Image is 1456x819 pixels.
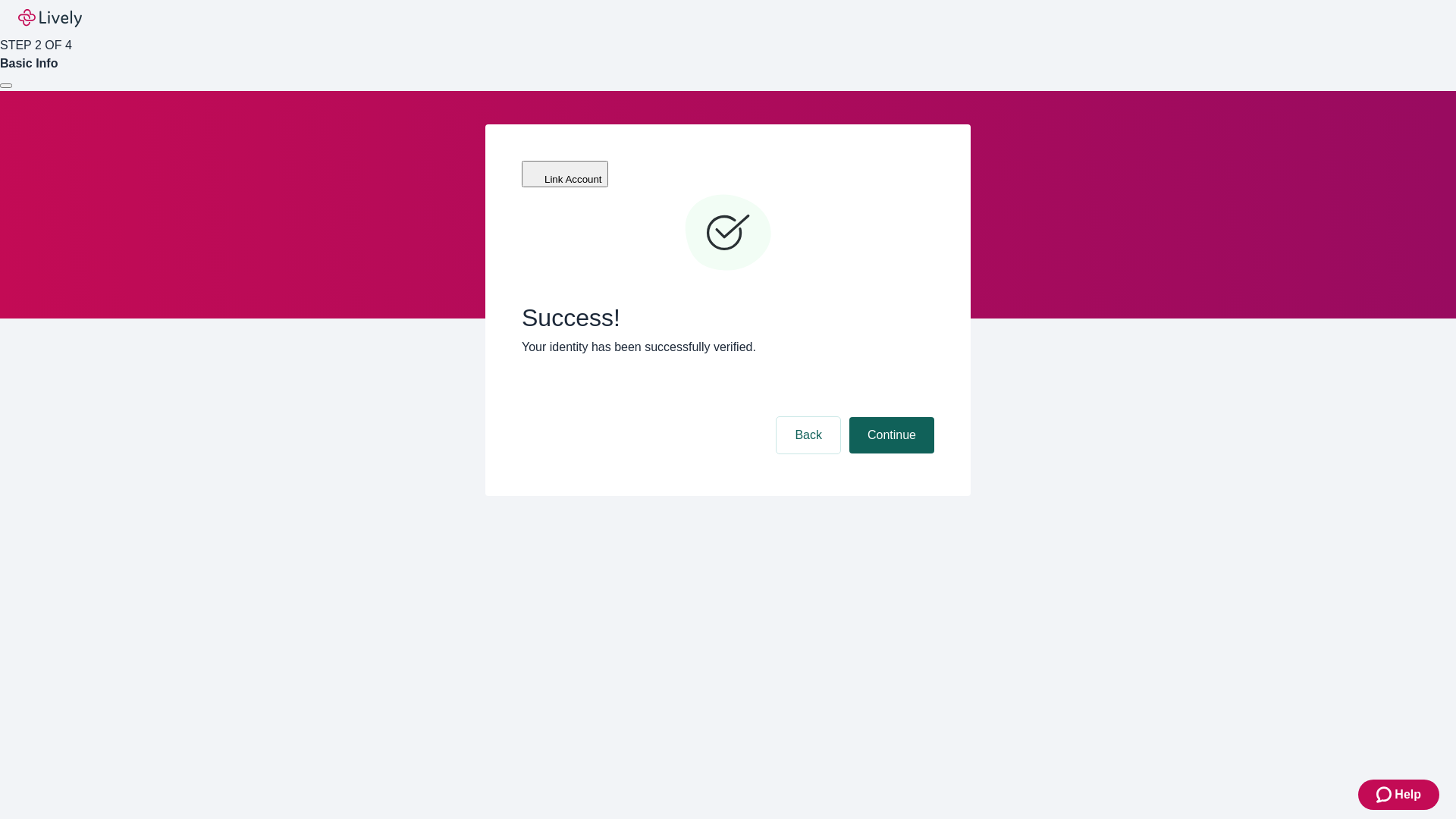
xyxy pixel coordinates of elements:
button: Zendesk support iconHelp [1358,780,1439,810]
button: Link Account [522,161,608,187]
span: Success! [522,303,934,332]
button: Continue [849,417,934,453]
img: Lively [18,9,82,27]
p: Your identity has been successfully verified. [522,338,934,356]
svg: Zendesk support icon [1376,786,1395,804]
svg: Checkmark icon [682,188,773,279]
span: Help [1395,786,1421,804]
button: Back [777,417,840,453]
